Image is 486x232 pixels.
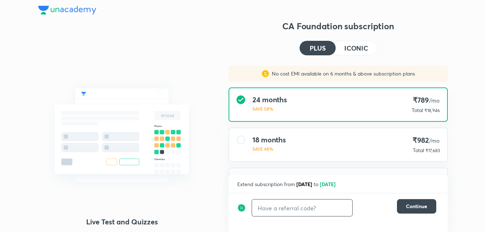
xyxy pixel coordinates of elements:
span: /mo [429,96,440,104]
p: Total [412,107,423,114]
img: mock_test_quizes_521a5f770e.svg [38,72,206,198]
button: Continue [397,199,436,214]
span: Extend subscription from to [237,181,337,188]
p: No cost EMI available on 6 months & above subscription plans [269,70,415,77]
p: SAVE 58% [252,106,287,112]
span: [DATE] [320,181,336,188]
h4: Live Test and Quizzes [38,216,206,227]
h4: 24 months [252,95,287,104]
span: /mo [429,137,440,144]
p: Total [413,147,424,154]
input: Have a referral code? [252,199,352,216]
span: ₹18,946 [424,108,440,113]
h4: PLUS [310,45,326,51]
img: sales discount [262,70,269,77]
h4: ICONIC [344,45,368,51]
button: ICONIC [336,41,377,55]
img: discount [237,199,246,216]
p: SAVE 48% [252,146,286,152]
h3: CA Foundation subscription [229,20,448,32]
span: [DATE] [296,181,312,188]
h4: ₹789 [409,95,440,105]
h4: 18 months [252,136,286,144]
button: PLUS [300,41,336,55]
span: ₹17,683 [425,148,440,153]
img: Company Logo [38,6,96,14]
h4: ₹982 [410,136,440,145]
span: Continue [406,203,427,210]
